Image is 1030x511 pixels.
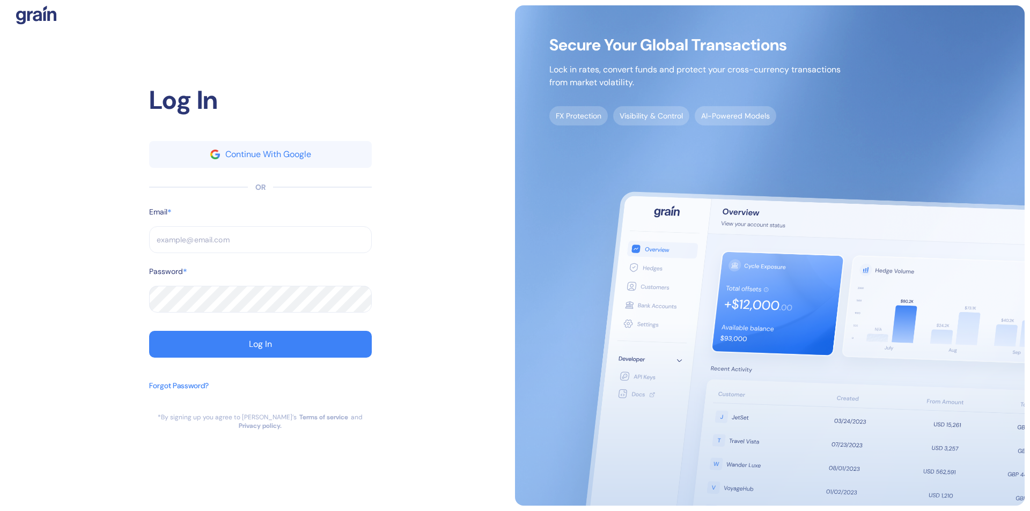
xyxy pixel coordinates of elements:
[149,266,183,277] label: Password
[695,106,776,125] span: AI-Powered Models
[613,106,689,125] span: Visibility & Control
[249,340,272,349] div: Log In
[149,206,167,218] label: Email
[255,182,266,193] div: OR
[225,150,311,159] div: Continue With Google
[149,141,372,168] button: googleContinue With Google
[149,331,372,358] button: Log In
[158,413,297,421] div: *By signing up you agree to [PERSON_NAME]’s
[549,63,841,89] p: Lock in rates, convert funds and protect your cross-currency transactions from market volatility.
[515,5,1025,506] img: signup-main-image
[351,413,363,421] div: and
[149,380,209,391] div: Forgot Password?
[149,81,372,120] div: Log In
[149,226,372,253] input: example@email.com
[549,40,841,50] span: Secure Your Global Transactions
[549,106,608,125] span: FX Protection
[299,413,348,421] a: Terms of service
[16,5,56,25] img: logo
[149,375,209,413] button: Forgot Password?
[239,421,282,430] a: Privacy policy.
[210,150,220,159] img: google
